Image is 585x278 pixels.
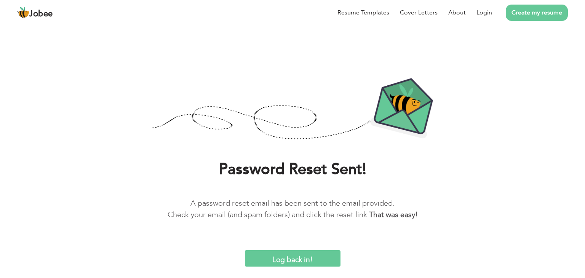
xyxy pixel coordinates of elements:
span: Jobee [29,10,53,18]
h1: Password Reset Sent! [11,160,574,179]
a: Login [476,8,492,17]
img: Password-Reset-Confirmation.png [152,78,433,141]
img: jobee.io [17,6,29,19]
a: Resume Templates [337,8,389,17]
b: That was easy! [369,209,418,220]
a: Create my resume [506,5,568,21]
p: A password reset email has been sent to the email provided. Check your email (and spam folders) a... [11,198,574,220]
a: Jobee [17,6,53,19]
a: Cover Letters [400,8,438,17]
input: Log back in! [245,250,340,267]
a: About [448,8,466,17]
